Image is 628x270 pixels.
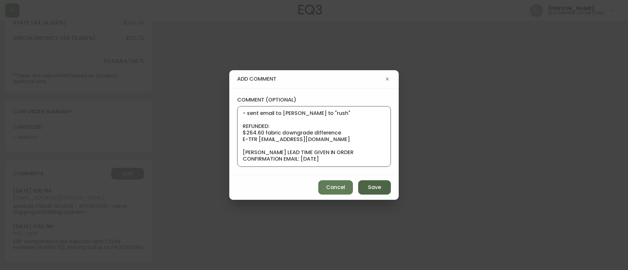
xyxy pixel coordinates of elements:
[237,96,391,103] label: comment (optional)
[243,110,385,163] textarea: RESELECTED TO SEOUL MINERAL - deleted TE 8489570 TQ 8489571 - new TE 8582017 TQ - added special c...
[326,184,345,191] span: Cancel
[237,75,384,83] h4: add comment
[358,180,391,195] button: Save
[318,180,353,195] button: Cancel
[368,184,381,191] span: Save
